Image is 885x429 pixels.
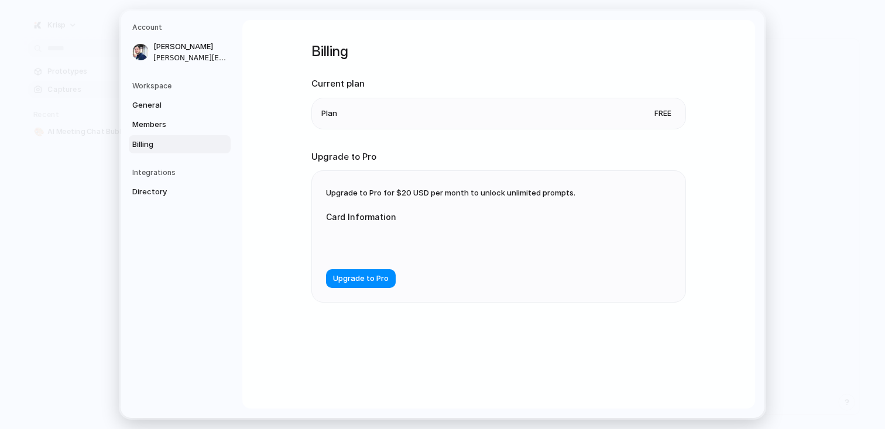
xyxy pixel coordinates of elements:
a: [PERSON_NAME][PERSON_NAME][EMAIL_ADDRESS] [129,37,231,67]
h5: Integrations [132,167,231,178]
span: [PERSON_NAME][EMAIL_ADDRESS] [153,53,228,63]
span: Billing [132,139,207,150]
iframe: Secure card payment input frame [335,237,551,248]
button: Upgrade to Pro [326,270,396,289]
span: Members [132,119,207,131]
span: Free [650,108,676,119]
h1: Billing [311,41,686,62]
span: Upgrade to Pro for $20 USD per month to unlock unlimited prompts. [326,188,575,197]
span: [PERSON_NAME] [153,41,228,53]
h5: Account [132,22,231,33]
span: Upgrade to Pro [333,273,389,285]
span: General [132,99,207,111]
h2: Current plan [311,77,686,91]
label: Card Information [326,211,560,223]
a: Members [129,115,231,134]
h5: Workspace [132,81,231,91]
span: Plan [321,108,337,119]
h2: Upgrade to Pro [311,150,686,164]
span: Directory [132,186,207,198]
a: Directory [129,183,231,201]
a: Billing [129,135,231,154]
a: General [129,96,231,115]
